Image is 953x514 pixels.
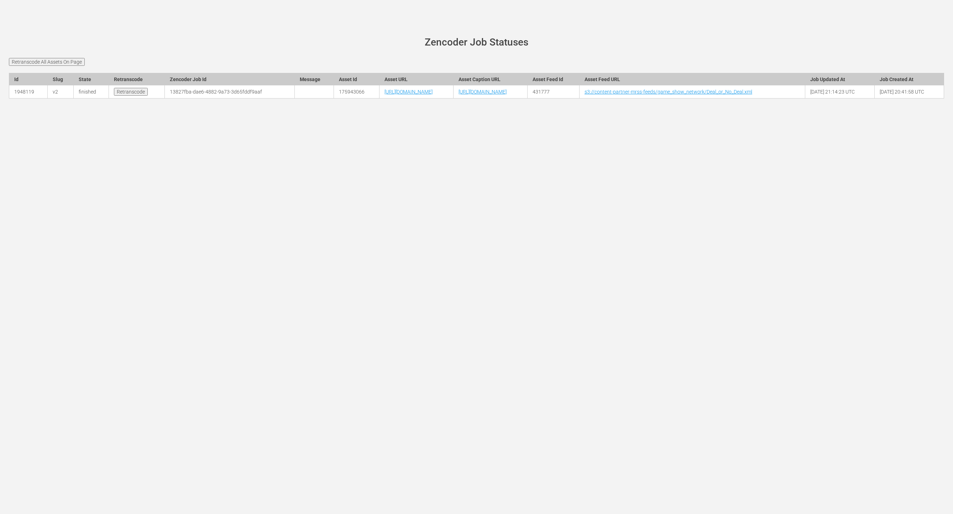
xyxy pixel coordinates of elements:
td: 13827fba-dae6-4882-9a73-3d65fddf9aaf [165,85,295,99]
th: Message [295,73,334,85]
td: finished [74,85,109,99]
th: Id [9,73,48,85]
td: 431777 [528,85,580,99]
td: 1948119 [9,85,48,99]
th: Retranscode [109,73,165,85]
td: [DATE] 20:41:58 UTC [874,85,944,99]
input: Retranscode [114,88,148,96]
th: Asset Feed URL [579,73,805,85]
td: 175943066 [334,85,379,99]
a: s3://content-partner-mrss-feeds/game_show_network/Deal_or_No_Deal.xml [585,89,752,95]
h1: Zencoder Job Statuses [19,37,934,48]
a: [URL][DOMAIN_NAME] [384,89,433,95]
input: Retranscode All Assets On Page [9,58,85,66]
th: Slug [47,73,74,85]
td: [DATE] 21:14:23 UTC [805,85,874,99]
th: Zencoder Job Id [165,73,295,85]
th: State [74,73,109,85]
td: v2 [47,85,74,99]
th: Asset Id [334,73,379,85]
a: [URL][DOMAIN_NAME] [459,89,507,95]
th: Asset URL [379,73,454,85]
th: Asset Feed Id [528,73,580,85]
th: Job Updated At [805,73,874,85]
th: Asset Caption URL [454,73,528,85]
th: Job Created At [874,73,944,85]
